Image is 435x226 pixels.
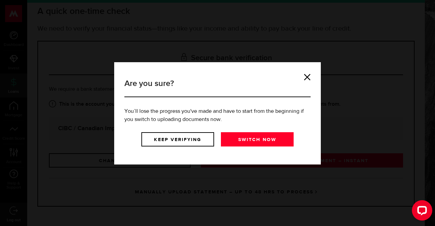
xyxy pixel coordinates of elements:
a: Keep verifying [141,132,214,146]
h3: Are you sure? [124,77,311,97]
iframe: LiveChat chat widget [406,197,435,226]
p: You’ll lose the progress you've made and have to start from the beginning if you switch to upload... [124,107,311,124]
a: Switch now [221,132,294,146]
